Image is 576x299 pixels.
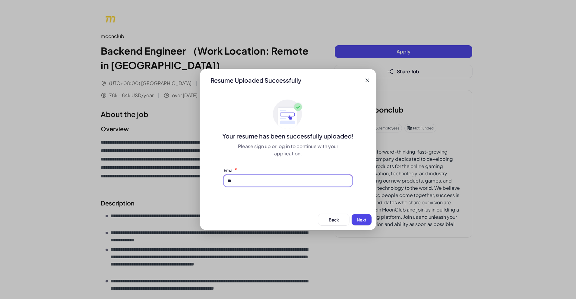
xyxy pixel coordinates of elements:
[352,214,372,225] button: Next
[318,214,349,225] button: Back
[329,217,339,222] span: Back
[357,217,366,222] span: Next
[206,76,306,84] div: Resume Uploaded Successfully
[224,143,352,157] div: Please sign up or log in to continue with your application.
[273,99,303,129] img: ApplyedMaskGroup3.svg
[224,167,234,173] label: Email
[200,132,376,140] div: Your resume has been successfully uploaded!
